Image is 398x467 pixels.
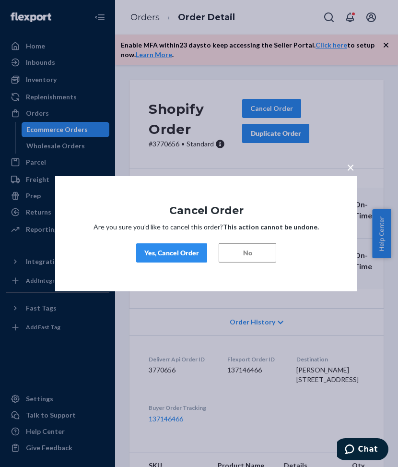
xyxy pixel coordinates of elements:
[347,158,354,175] span: ×
[219,243,276,263] button: No
[223,223,319,231] strong: This action cannot be undone.
[144,248,199,258] div: Yes, Cancel Order
[337,438,388,462] iframe: Opens a widget where you can chat to one of our agents
[84,222,328,232] p: Are you sure you’d like to cancel this order?
[136,243,207,263] button: Yes, Cancel Order
[84,204,328,216] h1: Cancel Order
